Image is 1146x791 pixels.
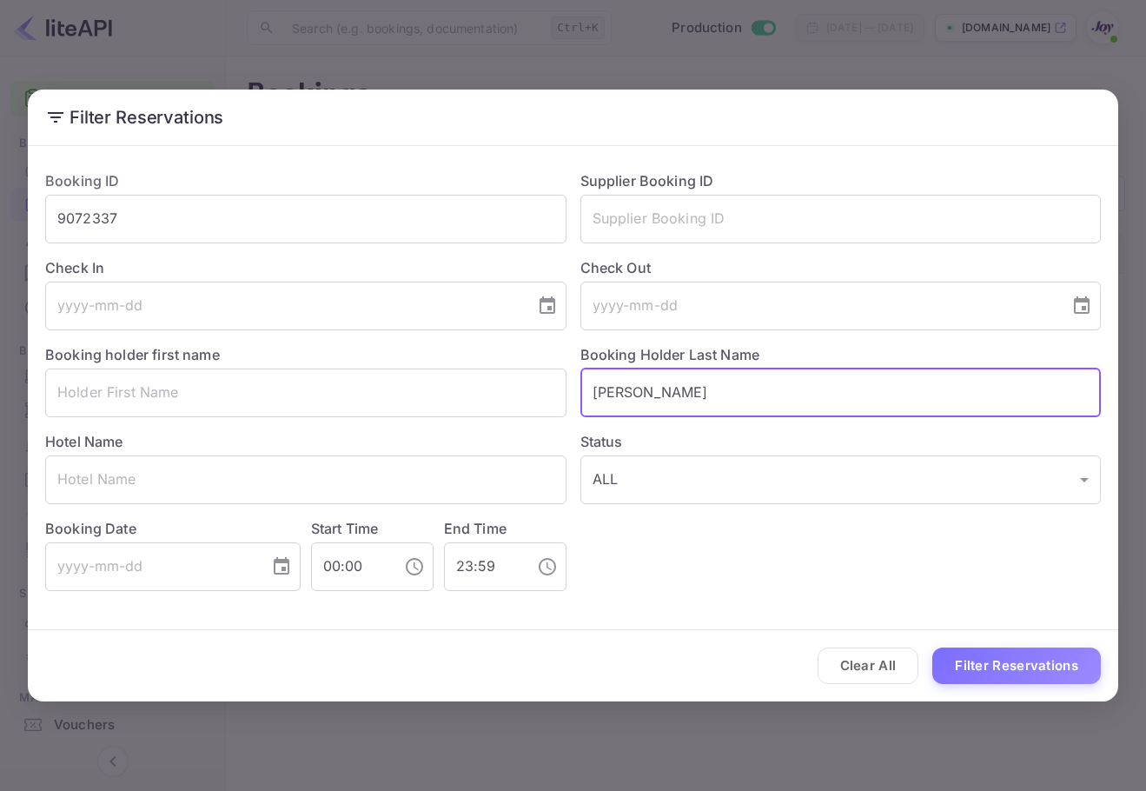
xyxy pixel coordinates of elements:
input: Hotel Name [45,455,566,504]
button: Choose time, selected time is 12:00 AM [397,549,432,584]
label: End Time [444,520,507,537]
label: Status [580,431,1102,452]
button: Choose date [1064,289,1099,323]
input: yyyy-mm-dd [580,282,1058,330]
label: Start Time [311,520,379,537]
label: Check In [45,257,566,278]
h2: Filter Reservations [28,90,1118,145]
label: Booking Date [45,518,301,539]
button: Clear All [818,648,919,685]
div: ALL [580,455,1102,504]
input: yyyy-mm-dd [45,542,257,591]
label: Booking Holder Last Name [580,346,760,363]
button: Choose time, selected time is 11:59 PM [530,549,565,584]
input: yyyy-mm-dd [45,282,523,330]
button: Filter Reservations [932,648,1101,685]
label: Booking ID [45,172,120,189]
button: Choose date [264,549,299,584]
label: Hotel Name [45,433,123,450]
input: hh:mm [311,542,390,591]
label: Check Out [580,257,1102,278]
input: Holder Last Name [580,369,1102,417]
input: Supplier Booking ID [580,195,1102,243]
label: Booking holder first name [45,346,220,363]
input: Booking ID [45,195,566,243]
input: Holder First Name [45,369,566,417]
input: hh:mm [444,542,523,591]
button: Choose date [530,289,565,323]
label: Supplier Booking ID [580,172,714,189]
